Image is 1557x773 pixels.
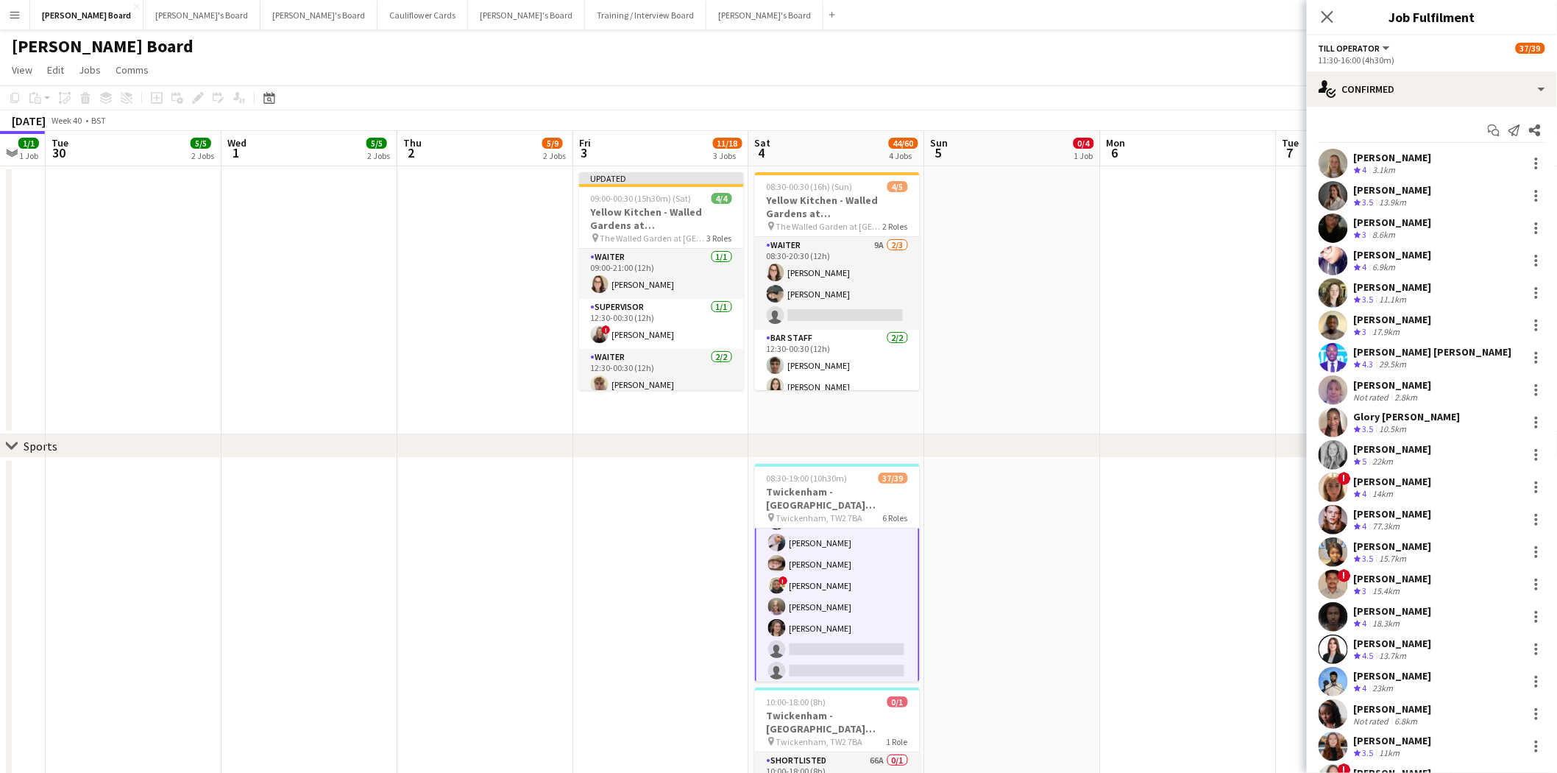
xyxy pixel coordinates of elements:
span: 08:30-19:00 (10h30m) [767,473,848,484]
span: View [12,63,32,77]
div: 1 Job [1074,150,1093,161]
span: Week 40 [49,115,85,126]
span: 4 [1363,164,1367,175]
span: 2 [401,144,422,161]
button: [PERSON_NAME]'s Board [143,1,260,29]
span: 4.3 [1363,359,1374,370]
span: Twickenham, TW2 7BA [776,512,863,523]
div: [PERSON_NAME] [1354,734,1432,747]
span: 4 [1363,682,1367,693]
div: [PERSON_NAME] [1354,475,1432,488]
span: Tue [52,136,68,149]
span: 1/1 [18,138,39,149]
span: 30 [49,144,68,161]
button: [PERSON_NAME] Board [30,1,143,29]
span: 5 [1363,456,1367,467]
span: Till Operator [1319,43,1380,54]
div: [PERSON_NAME] [1354,604,1432,618]
span: 3.5 [1363,747,1374,758]
div: 11:30-16:00 (4h30m) [1319,54,1545,66]
div: [PERSON_NAME] [1354,540,1432,553]
div: [PERSON_NAME] [1354,378,1432,392]
span: Wed [227,136,247,149]
div: [PERSON_NAME] [1354,702,1432,716]
span: Sat [755,136,771,149]
div: Confirmed [1307,71,1557,107]
div: BST [91,115,106,126]
span: Sun [931,136,948,149]
span: Twickenham, TW2 7BA [776,736,863,747]
span: 5/5 [191,138,211,149]
div: [PERSON_NAME] [1354,183,1432,197]
a: Jobs [73,60,107,80]
div: Sports [24,439,57,453]
div: Glory [PERSON_NAME] [1354,410,1461,423]
span: 2 Roles [883,221,908,232]
span: 3 [577,144,591,161]
div: [PERSON_NAME] [1354,637,1432,650]
app-job-card: 08:30-19:00 (10h30m)37/39Twickenham - [GEOGRAPHIC_DATA] [GEOGRAPHIC_DATA] vs [GEOGRAPHIC_DATA] Tw... [755,464,920,682]
span: ! [779,576,788,585]
h1: [PERSON_NAME] Board [12,35,194,57]
app-card-role: BAR STAFF2/212:30-00:30 (12h)[PERSON_NAME][PERSON_NAME] [755,330,920,401]
div: Not rated [1354,716,1392,727]
app-job-card: 08:30-00:30 (16h) (Sun)4/5Yellow Kitchen - Walled Gardens at [GEOGRAPHIC_DATA] The Walled Garden ... [755,172,920,390]
div: [PERSON_NAME] [PERSON_NAME] [1354,345,1512,359]
span: ! [1338,472,1351,485]
button: Till Operator [1319,43,1392,54]
a: View [6,60,38,80]
a: Comms [110,60,155,80]
span: Jobs [79,63,101,77]
span: Fri [579,136,591,149]
a: Edit [41,60,70,80]
span: ! [1338,569,1351,582]
span: ! [602,325,611,334]
app-card-role: Supervisor1/112:30-00:30 (12h)![PERSON_NAME] [579,299,744,349]
div: Not rated [1354,392,1392,403]
app-card-role: Waiter2/212:30-00:30 (12h)[PERSON_NAME] [579,349,744,420]
span: 11/18 [713,138,742,149]
span: 3.5 [1363,197,1374,208]
div: 3.1km [1370,164,1399,177]
span: 3.5 [1363,423,1374,434]
span: 4 [1363,520,1367,532]
div: [PERSON_NAME] [1354,572,1432,585]
span: 3 [1363,326,1367,337]
div: 3 Jobs [714,150,742,161]
button: Cauliflower Cards [377,1,468,29]
h3: Yellow Kitchen - Walled Gardens at [GEOGRAPHIC_DATA] [755,194,920,220]
div: 2.8km [1392,392,1421,403]
div: 2 Jobs [191,150,214,161]
span: 4 [753,144,771,161]
span: 3.5 [1363,553,1374,564]
span: 4/5 [887,181,908,192]
div: 22km [1370,456,1397,468]
div: 6.9km [1370,261,1399,274]
span: 44/60 [889,138,918,149]
span: 3 Roles [707,233,732,244]
span: 10:00-18:00 (8h) [767,696,826,707]
span: 08:30-00:30 (16h) (Sun) [767,181,853,192]
app-job-card: Updated09:00-00:30 (15h30m) (Sat)4/4Yellow Kitchen - Walled Gardens at [GEOGRAPHIC_DATA] The Wall... [579,172,744,390]
span: 3 [1363,585,1367,596]
span: 1 [225,144,247,161]
span: Comms [116,63,149,77]
span: The Walled Garden at [GEOGRAPHIC_DATA] [600,233,707,244]
div: 18.3km [1370,618,1403,630]
div: 8.6km [1370,229,1399,241]
button: [PERSON_NAME]'s Board [706,1,823,29]
div: Updated [579,172,744,184]
div: 13.7km [1377,650,1410,663]
div: [PERSON_NAME] [1354,507,1432,520]
span: 5/9 [542,138,563,149]
div: 77.3km [1370,520,1403,533]
span: 37/39 [879,473,908,484]
div: 15.7km [1377,553,1410,565]
span: 6 Roles [883,512,908,523]
span: 4 [1363,488,1367,499]
span: 0/1 [887,696,908,707]
span: 4 [1363,618,1367,629]
div: 29.5km [1377,359,1410,371]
